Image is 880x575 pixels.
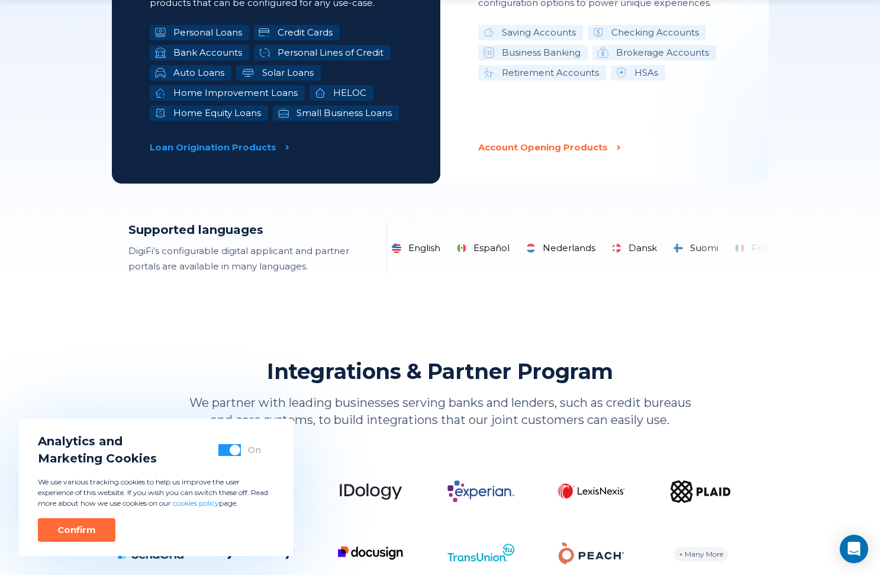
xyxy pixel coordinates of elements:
[478,45,588,60] li: Business Banking
[183,394,698,429] p: We partner with leading businesses serving banks and lenders, such as credit bureaus and core sys...
[38,477,275,509] p: We use various tracking cookies to help us improve the user experience of this website. If you wi...
[310,85,373,101] li: HELOC
[236,65,321,81] li: Solar Loans
[840,535,868,563] div: Open Intercom Messenger
[267,358,613,385] h2: Integrations & Partner Program
[451,240,515,256] li: Español
[248,444,261,456] div: On
[173,499,219,507] a: cookies policy
[38,518,115,542] button: Confirm
[606,240,663,256] li: Dansk
[150,65,231,81] li: Auto Loans
[150,25,249,40] li: Personal Loans
[150,105,268,121] li: Home Equity Loans
[128,221,368,239] h2: Supported languages
[57,524,96,536] div: Confirm
[150,85,305,101] li: Home Improvement Loans
[386,240,446,256] li: English
[520,240,601,256] li: Nederlands
[478,140,608,155] p: Account Opening Products
[273,105,399,121] li: Small Business Loans
[729,240,794,256] li: Français
[254,25,340,40] li: Credit Cards
[478,140,731,155] a: Account Opening Products
[668,240,724,256] li: Suomi
[150,45,249,60] li: Bank Accounts
[150,140,402,155] a: Loan Origination Products
[611,65,665,81] li: HSAs
[674,547,728,561] div: + Many More
[150,140,276,155] p: Loan Origination Products
[254,45,391,60] li: Personal Lines of Credit
[128,243,368,274] p: DigiFi’s configurable digital applicant and partner portals are available in many languages.
[38,433,157,450] span: Analytics and
[588,25,706,40] li: Checking Accounts
[592,45,716,60] li: Brokerage Accounts
[478,25,583,40] li: Saving Accounts
[38,450,157,467] span: Marketing Cookies
[478,65,606,81] li: Retirement Accounts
